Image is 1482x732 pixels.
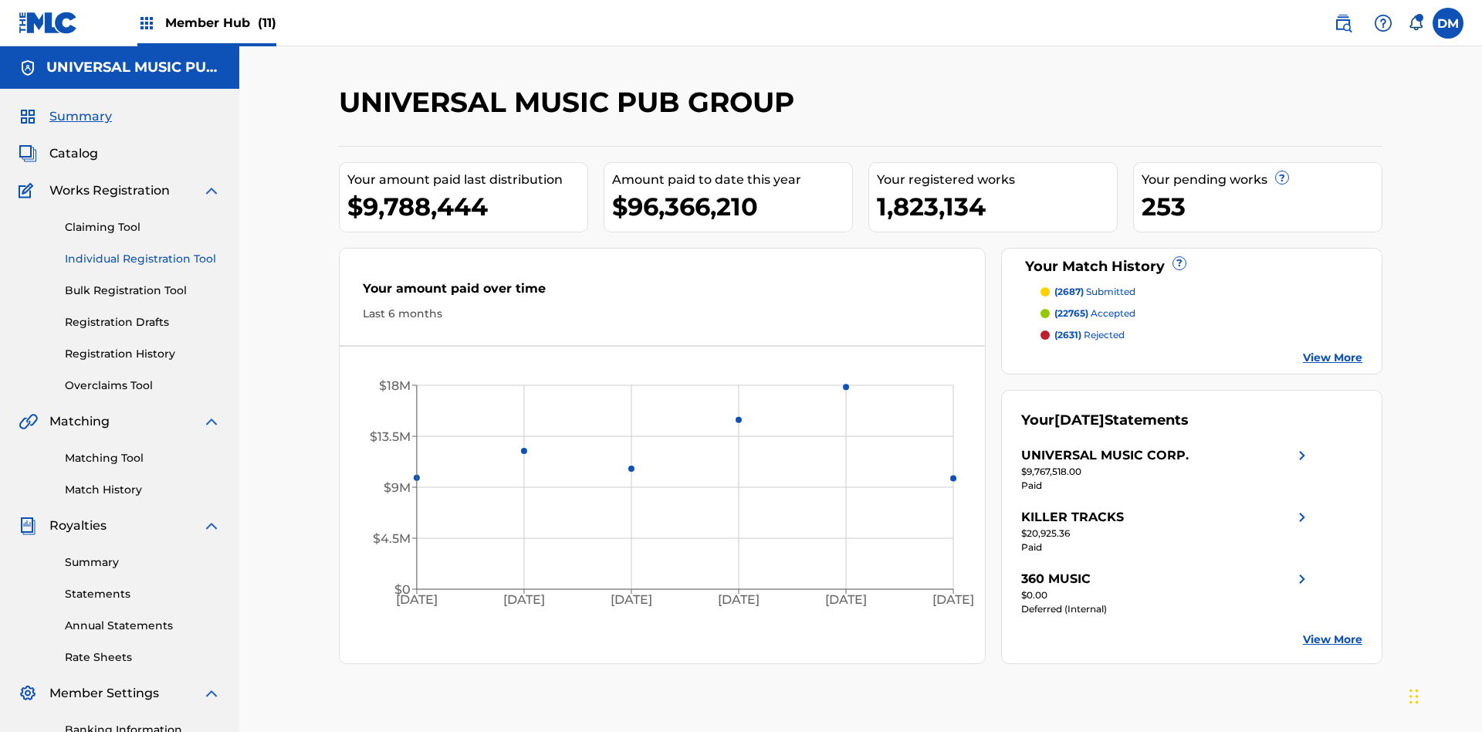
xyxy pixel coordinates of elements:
p: accepted [1054,307,1135,320]
span: Summary [49,107,112,126]
img: expand [202,412,221,431]
a: Registration Drafts [65,314,221,330]
img: Member Settings [19,684,37,703]
a: CatalogCatalog [19,144,98,163]
div: $9,767,518.00 [1021,465,1311,479]
a: Match History [65,482,221,498]
div: 253 [1142,189,1382,224]
a: Public Search [1328,8,1358,39]
span: Member Hub [165,14,276,32]
div: 1,823,134 [877,189,1117,224]
h5: UNIVERSAL MUSIC PUB GROUP [46,59,221,76]
div: Your Statements [1021,410,1189,431]
tspan: $13.5M [370,429,411,444]
img: right chevron icon [1293,446,1311,465]
div: Your Match History [1021,256,1363,277]
div: Your pending works [1142,171,1382,189]
p: submitted [1054,285,1135,299]
span: (22765) [1054,307,1088,319]
img: right chevron icon [1293,508,1311,527]
tspan: [DATE] [503,593,545,608]
div: $9,788,444 [347,189,587,224]
a: Bulk Registration Tool [65,283,221,299]
img: Royalties [19,517,37,535]
a: (22765) accepted [1040,307,1363,320]
img: expand [202,181,221,200]
a: SummarySummary [19,107,112,126]
div: Notifications [1408,15,1423,31]
div: KILLER TRACKS [1021,508,1124,527]
img: expand [202,517,221,535]
span: Matching [49,412,110,431]
a: Summary [65,554,221,571]
a: (2687) submitted [1040,285,1363,299]
a: Rate Sheets [65,649,221,666]
div: Drag [1409,673,1419,720]
a: Registration History [65,346,221,362]
h2: UNIVERSAL MUSIC PUB GROUP [339,85,802,120]
a: View More [1303,632,1362,648]
a: KILLER TRACKSright chevron icon$20,925.36Paid [1021,508,1311,554]
div: UNIVERSAL MUSIC CORP. [1021,446,1189,465]
span: (2631) [1054,329,1081,341]
div: $0.00 [1021,588,1311,602]
div: Your registered works [877,171,1117,189]
a: (2631) rejected [1040,328,1363,342]
img: MLC Logo [19,12,78,34]
img: Matching [19,412,38,431]
div: 360 MUSIC [1021,570,1091,588]
div: $20,925.36 [1021,527,1311,541]
div: Deferred (Internal) [1021,602,1311,616]
img: expand [202,684,221,703]
span: (11) [258,15,276,30]
a: Claiming Tool [65,219,221,236]
div: Last 6 months [363,306,962,322]
span: [DATE] [1054,412,1105,429]
tspan: [DATE] [933,593,975,608]
iframe: Chat Widget [1405,658,1482,732]
a: 360 MUSICright chevron icon$0.00Deferred (Internal) [1021,570,1311,616]
span: ? [1173,257,1186,269]
img: help [1374,14,1392,32]
tspan: $4.5M [373,531,411,546]
a: Annual Statements [65,618,221,634]
a: Matching Tool [65,450,221,466]
img: Accounts [19,59,37,77]
tspan: [DATE] [826,593,868,608]
div: Paid [1021,479,1311,493]
tspan: $18M [379,378,411,393]
div: Your amount paid last distribution [347,171,587,189]
tspan: [DATE] [396,593,438,608]
span: (2687) [1054,286,1084,297]
a: Statements [65,586,221,602]
img: right chevron icon [1293,570,1311,588]
img: search [1334,14,1352,32]
div: User Menu [1433,8,1463,39]
div: Paid [1021,541,1311,554]
img: Catalog [19,144,37,163]
tspan: [DATE] [719,593,760,608]
span: Catalog [49,144,98,163]
span: Member Settings [49,684,159,703]
p: rejected [1054,328,1125,342]
a: UNIVERSAL MUSIC CORP.right chevron icon$9,767,518.00Paid [1021,446,1311,493]
tspan: $0 [394,582,411,597]
tspan: $9M [384,480,411,495]
a: Individual Registration Tool [65,251,221,267]
a: View More [1303,350,1362,366]
tspan: [DATE] [611,593,652,608]
div: $96,366,210 [612,189,852,224]
div: Help [1368,8,1399,39]
span: ? [1276,171,1288,184]
img: Works Registration [19,181,39,200]
span: Works Registration [49,181,170,200]
span: Royalties [49,517,107,535]
div: Amount paid to date this year [612,171,852,189]
img: Top Rightsholders [137,14,156,32]
a: Overclaims Tool [65,378,221,394]
img: Summary [19,107,37,126]
div: Your amount paid over time [363,280,962,306]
